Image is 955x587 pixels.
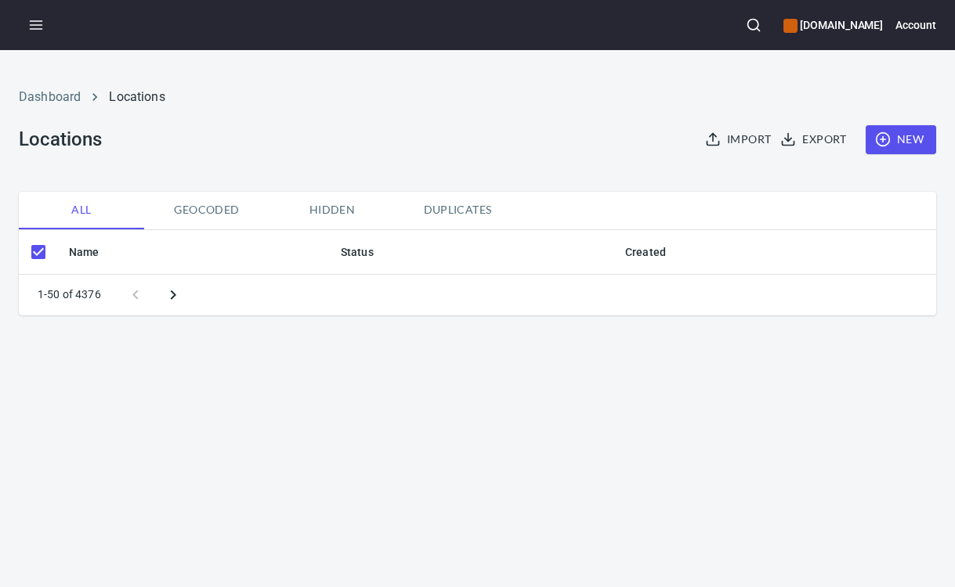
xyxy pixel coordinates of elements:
[895,16,936,34] h6: Account
[783,16,883,34] h6: [DOMAIN_NAME]
[28,200,135,220] span: All
[783,8,883,42] div: Manage your apps
[154,200,260,220] span: Geocoded
[279,200,385,220] span: Hidden
[109,89,165,104] a: Locations
[702,125,777,154] button: Import
[404,200,511,220] span: Duplicates
[19,88,936,106] nav: breadcrumb
[783,19,798,33] button: color-CE600E
[19,128,101,150] h3: Locations
[895,8,936,42] button: Account
[736,8,771,42] button: Search
[708,130,771,149] span: Import
[154,276,192,314] button: Next page
[777,125,852,154] button: Export
[878,130,924,149] span: New
[866,125,936,154] button: New
[328,230,613,275] th: Status
[38,286,101,302] p: 1-50 of 4376
[19,89,81,104] a: Dashboard
[783,130,846,149] span: Export
[613,230,936,275] th: Created
[56,230,328,275] th: Name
